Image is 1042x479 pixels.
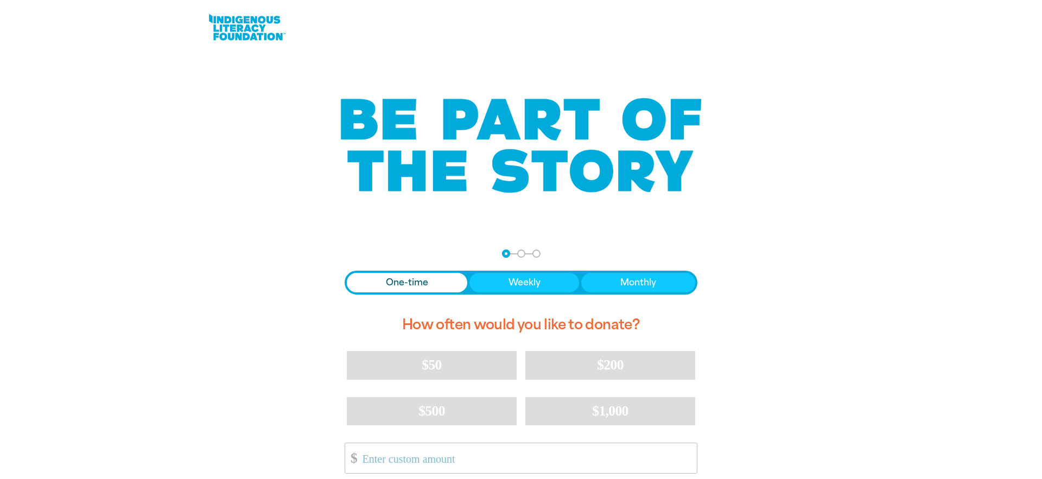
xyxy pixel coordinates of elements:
span: $ [345,446,357,470]
div: Donation frequency [345,271,697,295]
button: Monthly [581,273,695,292]
img: Be part of the story [331,76,711,215]
button: $500 [347,397,517,425]
h2: How often would you like to donate? [345,308,697,342]
span: $500 [418,403,445,419]
span: Weekly [509,276,541,289]
button: One-time [347,273,467,292]
button: $200 [525,351,695,379]
span: One-time [386,276,428,289]
button: Navigate to step 1 of 3 to enter your donation amount [502,250,510,258]
span: $50 [422,357,441,373]
input: Enter custom amount [355,443,697,473]
button: Navigate to step 3 of 3 to enter your payment details [532,250,541,258]
span: Monthly [620,276,656,289]
button: Navigate to step 2 of 3 to enter your details [517,250,525,258]
button: $50 [347,351,517,379]
button: $1,000 [525,397,695,425]
span: $200 [597,357,624,373]
button: Weekly [469,273,580,292]
span: $1,000 [592,403,628,419]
